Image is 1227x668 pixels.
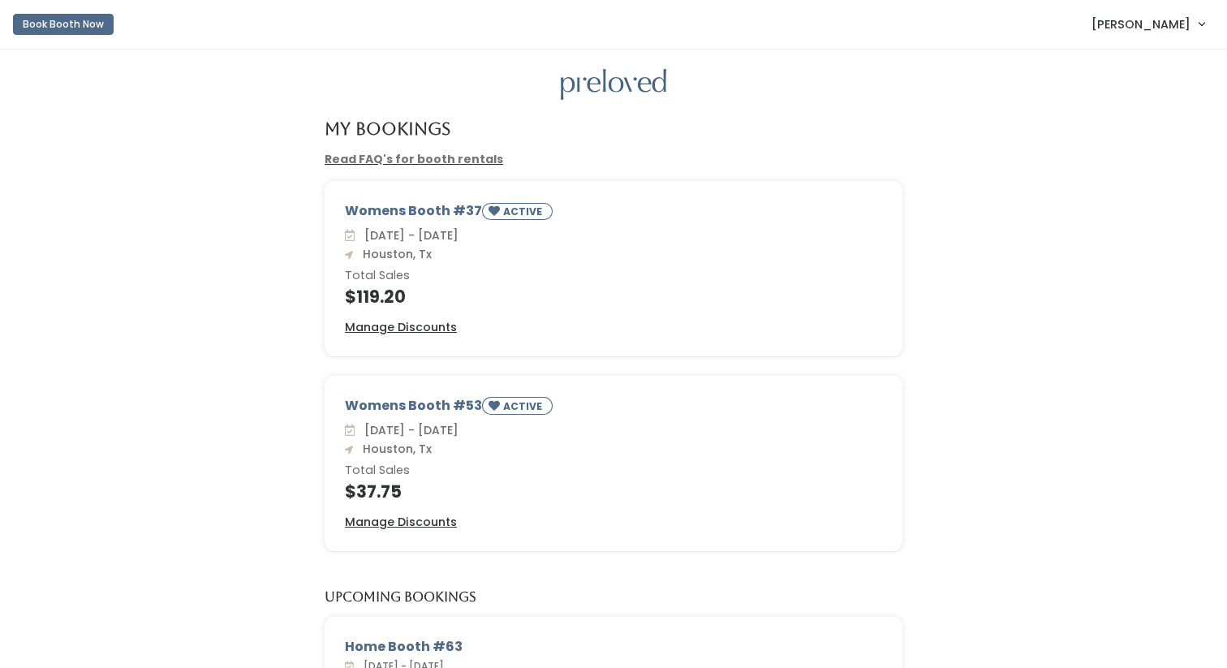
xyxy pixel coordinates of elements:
[345,269,882,282] h6: Total Sales
[345,514,457,530] u: Manage Discounts
[503,205,545,218] small: ACTIVE
[345,637,882,657] div: Home Booth #63
[561,69,666,101] img: preloved logo
[345,201,882,226] div: Womens Booth #37
[345,287,882,306] h4: $119.20
[345,396,882,421] div: Womens Booth #53
[325,119,450,138] h4: My Bookings
[358,227,459,243] span: [DATE] - [DATE]
[356,441,432,457] span: Houston, Tx
[356,246,432,262] span: Houston, Tx
[358,422,459,438] span: [DATE] - [DATE]
[503,399,545,413] small: ACTIVE
[325,151,503,167] a: Read FAQ's for booth rentals
[1075,6,1221,41] a: [PERSON_NAME]
[345,514,457,531] a: Manage Discounts
[325,590,476,605] h5: Upcoming Bookings
[345,464,882,477] h6: Total Sales
[13,6,114,42] a: Book Booth Now
[13,14,114,35] button: Book Booth Now
[345,319,457,335] u: Manage Discounts
[1091,15,1190,33] span: [PERSON_NAME]
[345,319,457,336] a: Manage Discounts
[345,482,882,501] h4: $37.75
